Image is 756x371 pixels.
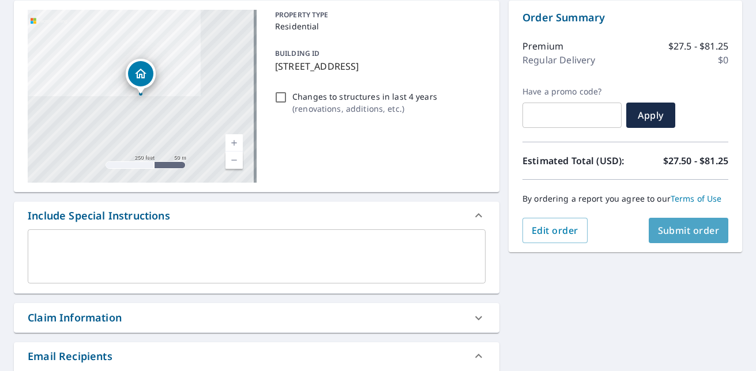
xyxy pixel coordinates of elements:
[522,39,563,53] p: Premium
[522,10,728,25] p: Order Summary
[292,90,437,103] p: Changes to structures in last 4 years
[28,208,170,224] div: Include Special Instructions
[649,218,729,243] button: Submit order
[14,342,499,370] div: Email Recipients
[126,59,156,94] div: Dropped pin, building 1, Residential property, 732 Maple Ave Newport, KY 41071
[671,193,722,204] a: Terms of Use
[292,103,437,115] p: ( renovations, additions, etc. )
[225,134,243,152] a: Current Level 17, Zoom In
[522,218,588,243] button: Edit order
[28,310,122,325] div: Claim Information
[668,39,728,53] p: $27.5 - $81.25
[522,154,626,168] p: Estimated Total (USD):
[522,86,622,97] label: Have a promo code?
[626,103,675,128] button: Apply
[718,53,728,67] p: $0
[275,10,481,20] p: PROPERTY TYPE
[658,224,720,237] span: Submit order
[275,48,319,58] p: BUILDING ID
[275,20,481,32] p: Residential
[14,202,499,229] div: Include Special Instructions
[275,59,481,73] p: [STREET_ADDRESS]
[522,194,728,204] p: By ordering a report you agree to our
[14,303,499,332] div: Claim Information
[28,349,112,364] div: Email Recipients
[522,53,595,67] p: Regular Delivery
[532,224,578,237] span: Edit order
[635,109,666,122] span: Apply
[663,154,728,168] p: $27.50 - $81.25
[225,152,243,169] a: Current Level 17, Zoom Out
